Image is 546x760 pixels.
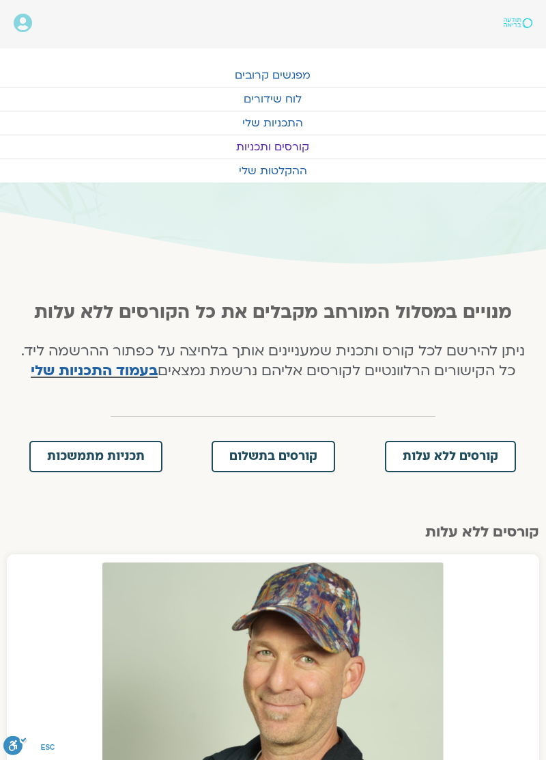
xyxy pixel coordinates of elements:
[15,302,532,323] h2: מנויים במסלול המורחב מקבלים את כל הקורסים ללא עלות
[7,524,539,541] h2: קורסים ללא עלות
[403,450,498,463] span: קורסים ללא עלות
[385,441,516,472] a: קורסים ללא עלות
[15,342,532,381] h4: ניתן להירשם לכל קורס ותכנית שמעניינים אותך בלחיצה על כפתור ההרשמה ליד. כל הקישורים הרלוונטיים לקו...
[31,361,158,381] a: בעמוד התכניות שלי
[212,441,335,472] a: קורסים בתשלום
[47,450,145,463] span: תכניות מתמשכות
[29,441,162,472] a: תכניות מתמשכות
[229,450,317,463] span: קורסים בתשלום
